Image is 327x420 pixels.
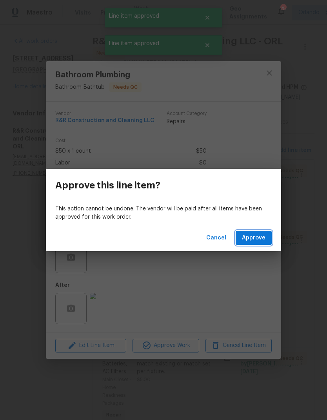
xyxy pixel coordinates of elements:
[236,231,272,245] button: Approve
[242,233,265,243] span: Approve
[55,180,160,191] h3: Approve this line item?
[206,233,226,243] span: Cancel
[55,205,272,221] p: This action cannot be undone. The vendor will be paid after all items have been approved for this...
[203,231,229,245] button: Cancel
